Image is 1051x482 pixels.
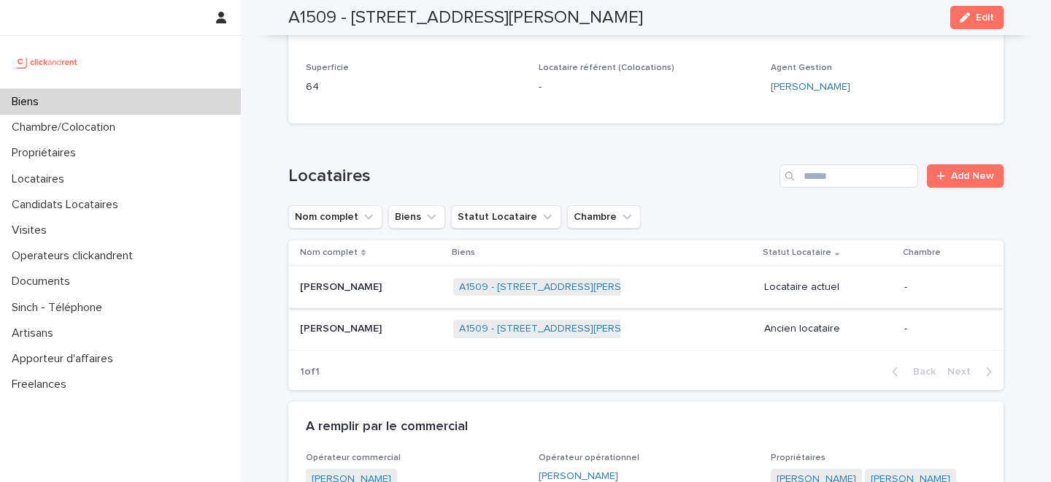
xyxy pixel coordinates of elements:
[904,281,980,294] p: -
[539,80,754,95] p: -
[763,245,831,261] p: Statut Locataire
[6,352,125,366] p: Apporteur d'affaires
[904,323,980,335] p: -
[771,454,825,462] span: Propriétaires
[6,146,88,160] p: Propriétaires
[452,245,475,261] p: Biens
[539,64,674,72] span: Locataire référent (Colocations)
[6,223,58,237] p: Visites
[288,266,1004,308] tr: [PERSON_NAME][PERSON_NAME] A1509 - [STREET_ADDRESS][PERSON_NAME] Locataire actuel-
[288,308,1004,351] tr: [PERSON_NAME][PERSON_NAME] A1509 - [STREET_ADDRESS][PERSON_NAME] Ancien locataire-
[6,249,145,263] p: Operateurs clickandrent
[459,281,673,294] a: A1509 - [STREET_ADDRESS][PERSON_NAME]
[6,172,76,186] p: Locataires
[567,205,641,229] button: Chambre
[903,245,941,261] p: Chambre
[950,6,1004,29] button: Edit
[288,166,774,187] h1: Locataires
[942,365,1004,378] button: Next
[539,454,639,462] span: Opérateur opérationnel
[451,205,561,229] button: Statut Locataire
[764,281,893,294] p: Locataire actuel
[927,164,1004,188] a: Add New
[288,7,643,28] h2: A1509 - [STREET_ADDRESS][PERSON_NAME]
[6,120,127,134] p: Chambre/Colocation
[459,323,673,335] a: A1509 - [STREET_ADDRESS][PERSON_NAME]
[388,205,445,229] button: Biens
[6,95,50,109] p: Biens
[12,47,82,77] img: UCB0brd3T0yccxBKYDjQ
[306,80,521,95] p: 64
[306,419,468,435] h2: A remplir par le commercial
[771,80,850,95] a: [PERSON_NAME]
[904,367,936,377] span: Back
[947,367,979,377] span: Next
[6,198,130,212] p: Candidats Locataires
[976,12,994,23] span: Edit
[6,301,114,315] p: Sinch - Téléphone
[6,275,82,288] p: Documents
[6,326,65,340] p: Artisans
[779,164,918,188] input: Search
[288,205,382,229] button: Nom complet
[771,64,832,72] span: Agent Gestion
[288,354,331,390] p: 1 of 1
[306,64,349,72] span: Superficie
[6,378,78,391] p: Freelances
[306,454,401,462] span: Opérateur commercial
[300,245,358,261] p: Nom complet
[764,323,893,335] p: Ancien locataire
[880,365,942,378] button: Back
[951,171,994,181] span: Add New
[300,320,385,335] p: [PERSON_NAME]
[300,278,385,294] p: [PERSON_NAME]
